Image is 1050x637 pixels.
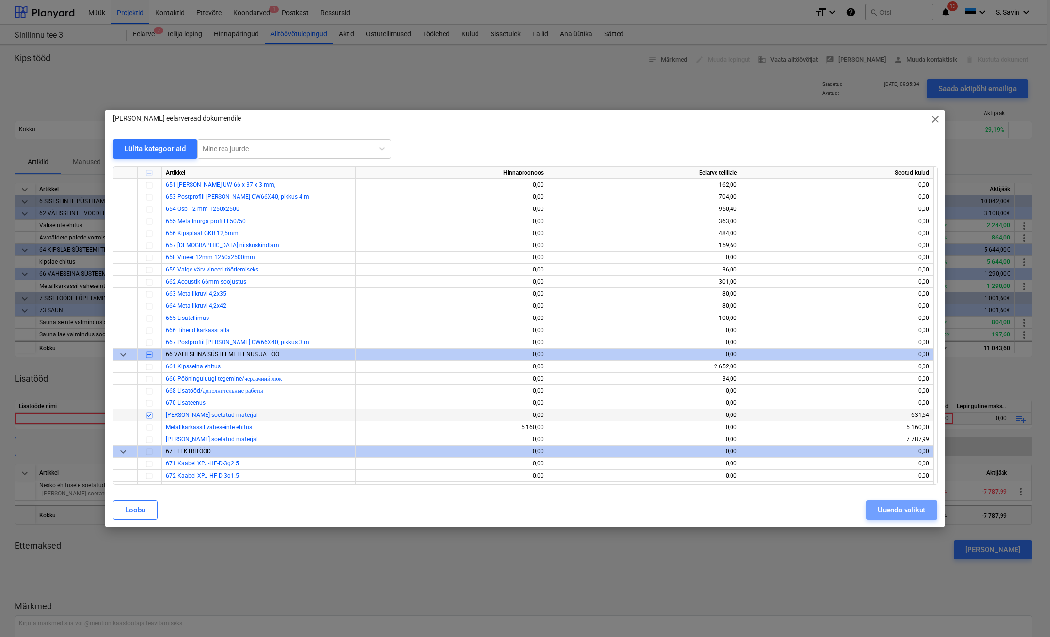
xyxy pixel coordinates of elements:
div: 0,00 [360,458,544,470]
div: 0,00 [360,191,544,203]
span: 668 Lisatööd/дополнительные работы [166,387,263,394]
div: 80,00 [552,300,737,312]
span: keyboard_arrow_down [117,446,129,458]
a: 663 Metallikruvi 4,2x35 [166,290,226,297]
a: [PERSON_NAME] soetatud materjal [166,412,258,418]
a: 667 Postprofiil [PERSON_NAME] CW66X40, pikkus 3 m [166,339,309,346]
div: 0,00 [360,397,544,409]
div: 0,00 [360,252,544,264]
a: 653 Postprofiil [PERSON_NAME] CW66X40, pikkus 4 m [166,193,309,200]
div: 0,00 [360,446,544,458]
div: 0,00 [745,227,929,239]
a: 659 Valge värv vineeri töötlemiseks [166,266,258,273]
div: 0,00 [552,252,737,264]
div: 0,00 [745,312,929,324]
div: 0,00 [552,385,737,397]
a: Metallkarkassil vaheseinte ehitus [166,424,252,430]
a: 656 Kipsplaat GKB 12,5mm [166,230,239,237]
iframe: Chat Widget [1002,590,1050,637]
div: 363,00 [552,215,737,227]
div: 0,00 [745,288,929,300]
div: 0,00 [360,361,544,373]
div: Hinnaprognoos [356,167,548,179]
div: 704,00 [552,191,737,203]
a: 672 Kaabel XPJ-HF-D-3g1.5 [166,472,239,479]
div: 0,00 [360,276,544,288]
div: 0,00 [360,385,544,397]
div: 0,00 [360,300,544,312]
span: keyboard_arrow_down [117,349,129,361]
a: 658 Vineer 12mm 1250x2500mm [166,254,255,261]
div: 950,40 [552,203,737,215]
a: 670 Lisateenus [166,399,206,406]
div: 0,00 [552,470,737,482]
span: 657 Kipsplaat niiskuskindlam [166,242,279,249]
div: 0,00 [745,397,929,409]
a: 665 Lisatellimus [166,315,209,321]
a: 662 Acoustik 66mm soojustus [166,278,246,285]
a: 666 Tihend karkassi alla [166,327,230,334]
p: [PERSON_NAME] eelarveread dokumendile [113,113,241,124]
div: Uuenda valikut [878,504,925,516]
div: 0,00 [745,179,929,191]
div: Lülita kategooriaid [125,143,186,155]
div: Vestlusvidin [1002,590,1050,637]
div: 484,00 [552,227,737,239]
a: 664 Metallikruvi 4,2x42 [166,303,226,309]
div: 0,00 [745,191,929,203]
div: 0,00 [552,324,737,336]
button: Lülita kategooriaid [113,139,197,159]
div: 0,00 [745,470,929,482]
div: 0,00 [552,349,737,361]
a: [PERSON_NAME] soetatud materjal [166,436,258,443]
div: 5 160,00 [360,421,544,433]
div: 0,00 [745,385,929,397]
div: 0,00 [360,470,544,482]
div: 162,00 [552,179,737,191]
div: 0,00 [745,373,929,385]
div: 0,00 [552,458,737,470]
span: 651 Knauf UW 66 x 37 x 3 mm, [166,181,275,188]
div: 80,00 [552,288,737,300]
div: 5 160,00 [745,421,929,433]
div: 0,00 [360,215,544,227]
div: 0,00 [552,397,737,409]
div: Seotud kulud [741,167,934,179]
div: 0,00 [745,336,929,349]
span: 661 Kipsseina ehitus [166,363,221,370]
div: 0,00 [360,179,544,191]
span: 653 Postprofiil Knauf CW66X40, pikkus 4 m [166,193,309,200]
div: 0,00 [360,264,544,276]
div: 36,00 [552,264,737,276]
div: 0,00 [745,239,929,252]
span: Nesko Ehitusele soetatud materjal [166,412,258,418]
div: Artikkel [162,167,356,179]
div: 0,00 [745,276,929,288]
div: -631,54 [745,409,929,421]
a: 666 Pööninguluugi tegemine/чердачний люк [166,375,282,382]
div: 0,00 [360,239,544,252]
div: 0,00 [745,361,929,373]
span: 67 ELEKTRITÖÖD [166,448,211,455]
span: Nesko Ehitusele soetatud materjal [166,436,258,443]
button: Uuenda valikut [866,500,937,520]
a: 651 [PERSON_NAME] UW 66 x 37 x 3 mm, [166,181,275,188]
a: 654 Osb 12 mm 1250x2500 [166,206,239,212]
a: 657 [DEMOGRAPHIC_DATA] niiskuskindlam [166,242,279,249]
div: 34,00 [552,373,737,385]
a: 671 Kaabel XPJ-HF-D-3g2.5 [166,460,239,467]
div: 0,00 [360,482,544,494]
div: 0,00 [745,300,929,312]
div: 0,00 [360,373,544,385]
